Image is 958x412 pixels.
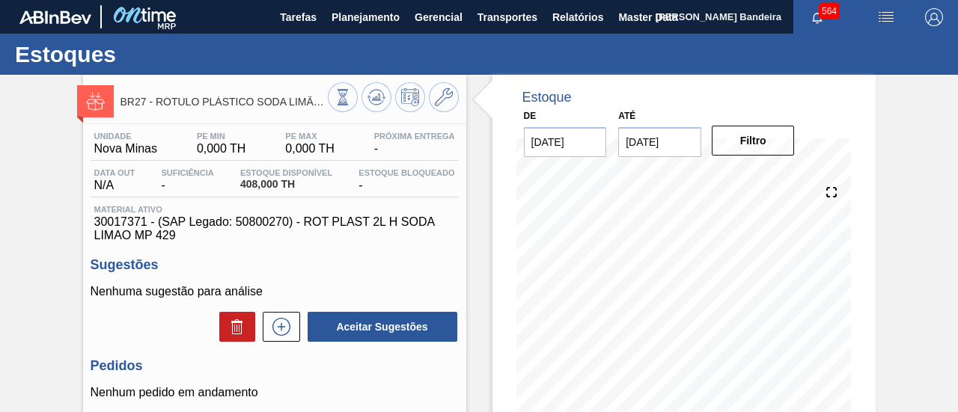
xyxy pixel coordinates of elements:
[395,82,425,112] button: Programar Estoque
[94,168,135,177] span: Data out
[280,8,317,26] span: Tarefas
[552,8,603,26] span: Relatórios
[15,46,281,63] h1: Estoques
[94,205,455,214] span: Material ativo
[429,82,459,112] button: Ir ao Master Data / Geral
[91,358,459,374] h3: Pedidos
[157,168,217,192] div: -
[91,168,139,192] div: N/A
[361,82,391,112] button: Atualizar Gráfico
[240,168,332,177] span: Estoque Disponível
[86,92,105,111] img: Ícone
[618,127,701,157] input: dd/mm/yyyy
[91,285,459,298] p: Nenhuma sugestão para análise
[285,142,335,156] span: 0,000 TH
[618,111,635,121] label: Até
[300,310,459,343] div: Aceitar Sugestões
[328,82,358,112] button: Visão Geral dos Estoques
[370,132,459,156] div: -
[19,10,91,24] img: TNhmsLtSVTkK8tSr43FrP2fwEKptu5GPRR3wAAAABJRU5ErkJggg==
[161,168,213,177] span: Suficiência
[793,7,841,28] button: Notificações
[374,132,455,141] span: Próxima Entrega
[819,3,840,19] span: 564
[524,111,537,121] label: De
[478,8,537,26] span: Transportes
[94,142,157,156] span: Nova Minas
[415,8,463,26] span: Gerencial
[877,8,895,26] img: userActions
[522,90,572,105] div: Estoque
[197,132,246,141] span: PE MIN
[91,386,459,399] p: Nenhum pedido em andamento
[240,179,332,190] span: 408,000 TH
[618,8,677,26] span: Master Data
[359,168,454,177] span: Estoque Bloqueado
[925,8,943,26] img: Logout
[91,257,459,273] h3: Sugestões
[120,96,328,108] span: BR27 - RÓTULO PLÁSTICO SODA LIMÃO MP 2L H
[255,312,300,342] div: Nova sugestão
[94,215,455,242] span: 30017371 - (SAP Legado: 50800270) - ROT PLAST 2L H SODA LIMAO MP 429
[355,168,458,192] div: -
[94,132,157,141] span: Unidade
[524,127,607,157] input: dd/mm/yyyy
[332,8,400,26] span: Planejamento
[308,312,457,342] button: Aceitar Sugestões
[285,132,335,141] span: PE MAX
[712,126,795,156] button: Filtro
[197,142,246,156] span: 0,000 TH
[212,312,255,342] div: Excluir Sugestões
